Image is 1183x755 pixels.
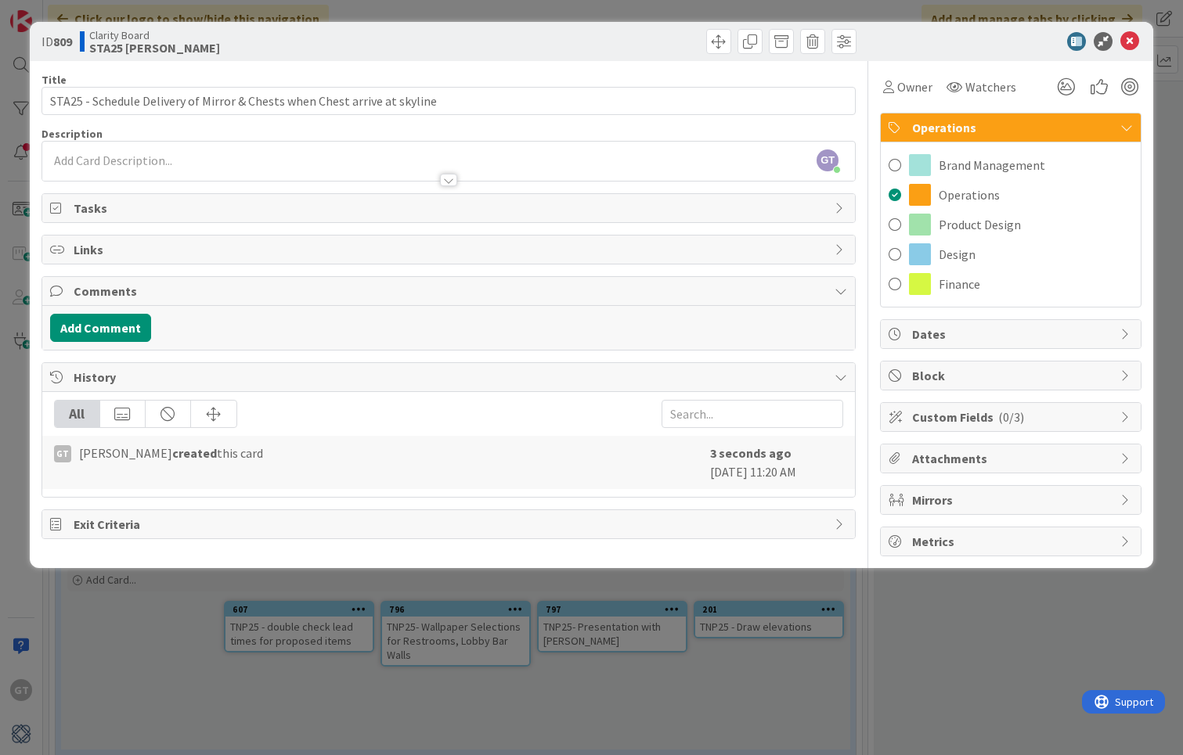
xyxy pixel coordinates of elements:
[74,282,827,300] span: Comments
[41,32,72,51] span: ID
[89,41,220,54] b: STA25 [PERSON_NAME]
[74,515,827,534] span: Exit Criteria
[79,444,263,462] span: [PERSON_NAME] this card
[89,29,220,41] span: Clarity Board
[897,77,932,96] span: Owner
[710,444,843,481] div: [DATE] 11:20 AM
[172,445,217,461] b: created
[939,156,1045,174] span: Brand Management
[912,491,1113,509] span: Mirrors
[939,185,1000,204] span: Operations
[912,532,1113,551] span: Metrics
[41,73,67,87] label: Title
[939,245,976,264] span: Design
[74,368,827,386] span: History
[912,408,1113,426] span: Custom Fields
[939,275,980,293] span: Finance
[662,400,843,428] input: Search...
[710,445,792,461] b: 3 seconds ago
[53,34,72,49] b: 809
[54,445,71,462] div: GT
[912,118,1113,137] span: Operations
[817,149,839,171] span: GT
[965,77,1016,96] span: Watchers
[912,325,1113,343] span: Dates
[998,409,1024,425] span: ( 0/3 )
[74,240,827,259] span: Links
[55,401,100,427] div: All
[41,87,856,115] input: type card name here...
[50,314,151,342] button: Add Comment
[939,215,1021,234] span: Product Design
[41,127,103,141] span: Description
[912,449,1113,468] span: Attachments
[74,199,827,218] span: Tasks
[33,2,71,21] span: Support
[912,366,1113,385] span: Block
